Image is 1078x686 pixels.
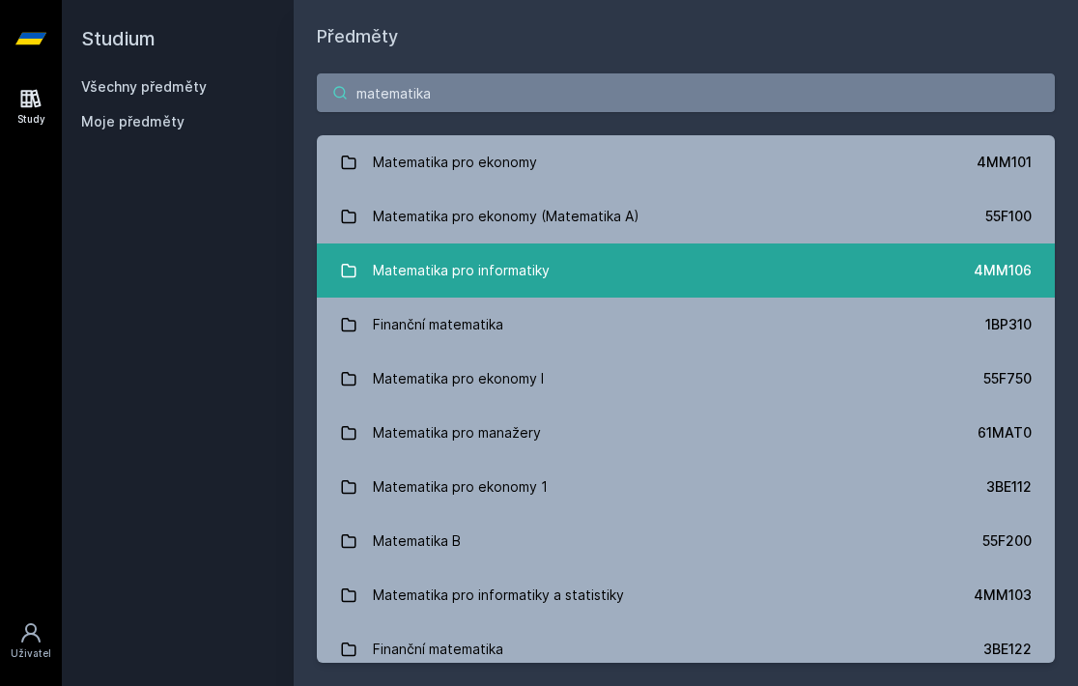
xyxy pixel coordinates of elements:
a: Matematika pro ekonomy I 55F750 [317,352,1055,406]
div: Matematika pro ekonomy 1 [373,468,548,506]
h1: Předměty [317,23,1055,50]
div: 55F200 [982,531,1032,551]
div: Uživatel [11,646,51,661]
a: Matematika pro ekonomy (Matematika A) 55F100 [317,189,1055,243]
a: Matematika B 55F200 [317,514,1055,568]
div: Matematika pro informatiky [373,251,550,290]
div: 4MM106 [974,261,1032,280]
div: Matematika pro informatiky a statistiky [373,576,624,615]
div: 61MAT0 [978,423,1032,443]
div: Matematika pro ekonomy [373,143,537,182]
div: Finanční matematika [373,305,503,344]
div: Matematika pro ekonomy I [373,359,544,398]
div: 3BE122 [983,640,1032,659]
div: 55F100 [985,207,1032,226]
div: 55F750 [983,369,1032,388]
a: Matematika pro ekonomy 1 3BE112 [317,460,1055,514]
div: Study [17,112,45,127]
div: 3BE112 [986,477,1032,497]
a: Matematika pro ekonomy 4MM101 [317,135,1055,189]
div: Matematika pro manažery [373,414,541,452]
a: Matematika pro manažery 61MAT0 [317,406,1055,460]
div: Matematika pro ekonomy (Matematika A) [373,197,639,236]
input: Název nebo ident předmětu… [317,73,1055,112]
a: Všechny předměty [81,78,207,95]
span: Moje předměty [81,112,184,131]
a: Uživatel [4,612,58,671]
div: Finanční matematika [373,630,503,669]
a: Finanční matematika 1BP310 [317,298,1055,352]
div: 4MM103 [974,586,1032,605]
a: Matematika pro informatiky a statistiky 4MM103 [317,568,1055,622]
a: Matematika pro informatiky 4MM106 [317,243,1055,298]
div: 1BP310 [985,315,1032,334]
a: Study [4,77,58,136]
div: 4MM101 [977,153,1032,172]
div: Matematika B [373,522,461,560]
a: Finanční matematika 3BE122 [317,622,1055,676]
